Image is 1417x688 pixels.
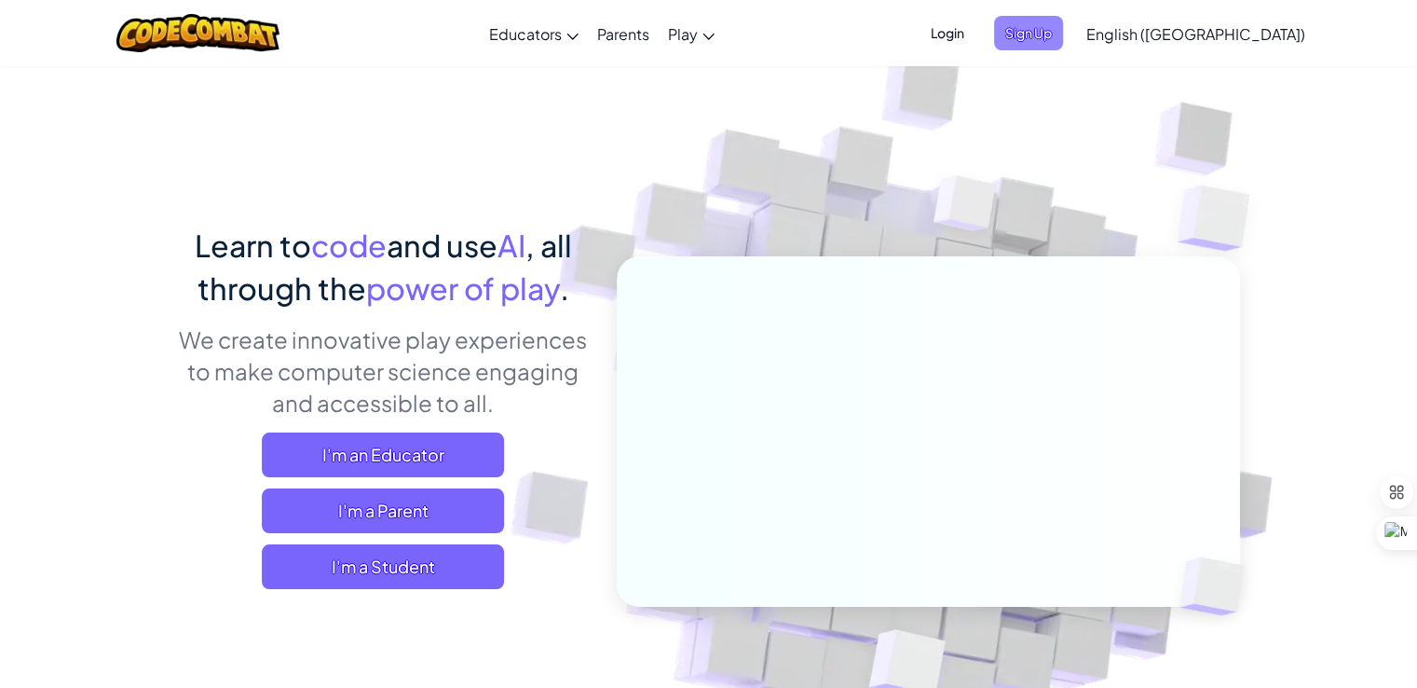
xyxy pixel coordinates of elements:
span: AI [497,227,525,264]
a: Parents [588,8,659,59]
button: Login [920,16,975,50]
span: Play [668,24,698,44]
span: and use [387,227,497,264]
span: English ([GEOGRAPHIC_DATA]) [1086,24,1305,44]
p: We create innovative play experiences to make computer science engaging and accessible to all. [178,323,589,419]
button: I'm a Student [262,544,504,589]
img: CodeCombat logo [116,14,279,52]
span: . [560,269,569,307]
a: English ([GEOGRAPHIC_DATA]) [1077,8,1315,59]
button: Sign Up [994,16,1063,50]
img: Overlap cubes [1140,140,1301,297]
span: Educators [489,24,562,44]
span: Learn to [195,227,311,264]
span: power of play [366,269,560,307]
a: Play [659,8,724,59]
img: Overlap cubes [1148,518,1288,654]
a: I'm an Educator [262,433,504,477]
img: Overlap cubes [898,139,1032,278]
span: code [311,227,387,264]
a: Educators [480,8,588,59]
a: I'm a Parent [262,488,504,533]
